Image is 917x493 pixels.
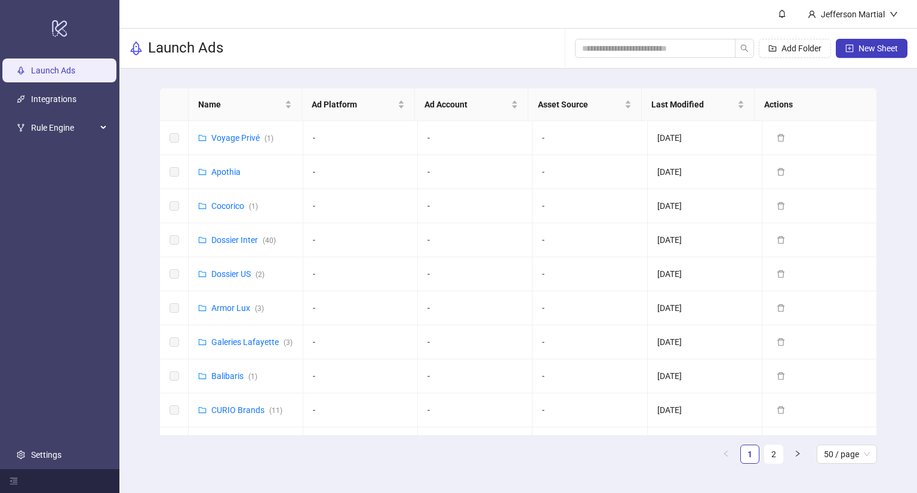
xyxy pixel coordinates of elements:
span: menu-fold [10,477,18,485]
td: [DATE] [648,121,762,155]
li: Previous Page [716,445,736,464]
td: - [418,359,533,393]
td: - [303,189,418,223]
span: right [794,450,801,457]
span: ( 1 ) [264,134,273,143]
span: Last Modified [651,98,736,111]
td: - [533,155,647,189]
a: Settings [31,450,61,460]
span: ( 1 ) [248,372,257,381]
span: folder [198,406,207,414]
button: left [716,445,736,464]
div: Jefferson Martial [816,8,890,21]
a: Galeries Lafayette(3) [211,337,293,347]
a: CURIO Brands(11) [211,405,282,415]
h3: Launch Ads [148,39,223,58]
a: Dossier US(2) [211,269,264,279]
span: folder [198,134,207,142]
button: right [788,445,807,464]
td: - [303,427,418,461]
span: folder [198,236,207,244]
a: Dossier Inter(40) [211,235,276,245]
td: - [418,189,533,223]
span: delete [777,406,785,414]
td: - [303,223,418,257]
span: user [808,10,816,19]
td: [DATE] [648,189,762,223]
th: Ad Platform [302,88,416,121]
td: - [303,121,418,155]
td: [DATE] [648,325,762,359]
td: - [418,393,533,427]
span: ( 1 ) [249,202,258,211]
span: left [722,450,730,457]
span: Asset Source [538,98,622,111]
span: ( 2 ) [256,270,264,279]
th: Last Modified [642,88,755,121]
span: delete [777,338,785,346]
td: - [533,359,647,393]
span: delete [777,168,785,176]
td: [DATE] [648,257,762,291]
span: Add Folder [781,44,821,53]
td: - [418,427,533,461]
span: rocket [129,41,143,56]
td: - [533,189,647,223]
span: New Sheet [858,44,898,53]
td: [DATE] [648,359,762,393]
td: - [533,223,647,257]
span: fork [17,124,25,132]
th: Asset Source [528,88,642,121]
th: Actions [755,88,868,121]
span: Ad Account [424,98,509,111]
td: - [303,155,418,189]
div: Page Size [817,445,877,464]
span: folder [198,372,207,380]
li: 1 [740,445,759,464]
a: Apothia [211,167,241,177]
span: down [890,10,898,19]
span: delete [777,202,785,210]
span: Name [198,98,282,111]
span: plus-square [845,44,854,53]
span: delete [777,236,785,244]
td: [DATE] [648,291,762,325]
a: 2 [765,445,783,463]
td: - [303,257,418,291]
td: - [418,291,533,325]
span: delete [777,372,785,380]
span: folder [198,270,207,278]
a: 1 [741,445,759,463]
span: delete [777,270,785,278]
td: - [533,121,647,155]
span: 50 / page [824,445,870,463]
span: folder-add [768,44,777,53]
li: Next Page [788,445,807,464]
td: [DATE] [648,427,762,461]
td: - [533,291,647,325]
td: - [418,257,533,291]
td: - [533,257,647,291]
span: folder [198,168,207,176]
span: delete [777,134,785,142]
td: - [533,325,647,359]
button: Add Folder [759,39,831,58]
td: - [303,393,418,427]
span: folder [198,304,207,312]
span: Ad Platform [312,98,396,111]
a: Launch Ads [31,66,75,75]
th: Name [189,88,302,121]
td: - [418,155,533,189]
a: Cocorico(1) [211,201,258,211]
th: Ad Account [415,88,528,121]
td: - [418,223,533,257]
td: - [303,359,418,393]
span: delete [777,304,785,312]
span: bell [778,10,786,18]
td: [DATE] [648,393,762,427]
td: - [303,325,418,359]
td: - [303,291,418,325]
td: [DATE] [648,223,762,257]
li: 2 [764,445,783,464]
a: Armor Lux(3) [211,303,264,313]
